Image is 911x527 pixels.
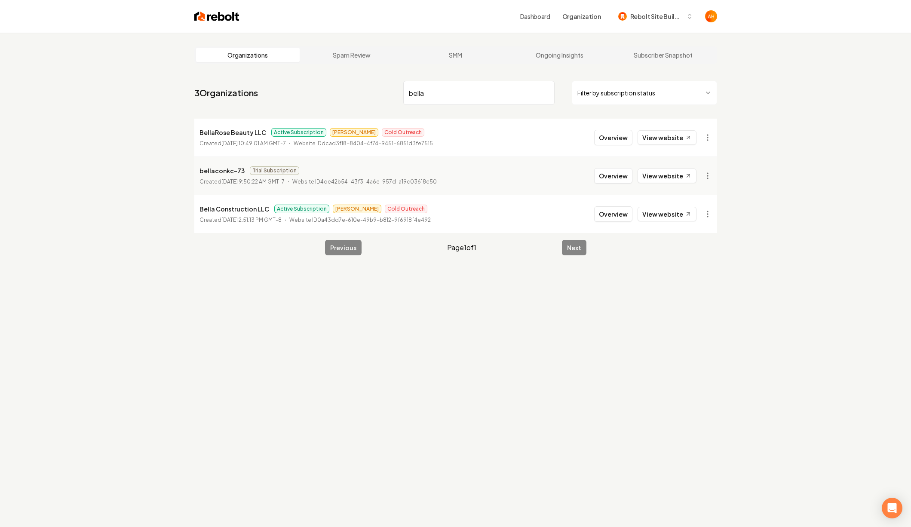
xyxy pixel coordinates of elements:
span: Active Subscription [274,205,329,213]
p: Created [199,216,282,224]
a: View website [638,169,696,183]
a: View website [638,130,696,145]
p: Bella Construction LLC [199,204,269,214]
span: Active Subscription [271,128,326,137]
time: [DATE] 9:50:22 AM GMT-7 [221,178,285,185]
p: Website ID 4de42b54-43f3-4a6e-957d-a19c03618c50 [292,178,437,186]
time: [DATE] 2:51:13 PM GMT-8 [221,217,282,223]
img: Anthony Hurgoi [705,10,717,22]
a: SMM [404,48,508,62]
button: Open user button [705,10,717,22]
div: Open Intercom Messenger [882,498,902,518]
img: Rebolt Logo [194,10,239,22]
input: Search by name or ID [403,81,555,105]
span: [PERSON_NAME] [333,205,381,213]
a: Spam Review [300,48,404,62]
span: Cold Outreach [382,128,424,137]
a: Dashboard [520,12,550,21]
button: Overview [594,168,632,184]
a: Subscriber Snapshot [611,48,715,62]
button: Organization [557,9,606,24]
span: [PERSON_NAME] [330,128,378,137]
p: Created [199,178,285,186]
p: bellaconkc-73 [199,165,245,176]
img: Rebolt Site Builder [618,12,627,21]
span: Rebolt Site Builder [630,12,683,21]
span: Page 1 of 1 [447,242,476,253]
p: Website ID 0a43dd7e-610e-49b9-b812-9f6918f4e492 [289,216,431,224]
button: Overview [594,130,632,145]
a: Organizations [196,48,300,62]
a: Ongoing Insights [507,48,611,62]
p: Created [199,139,286,148]
p: BellaRose Beauty LLC [199,127,266,138]
button: Overview [594,206,632,222]
time: [DATE] 10:49:01 AM GMT-7 [221,140,286,147]
span: Cold Outreach [385,205,427,213]
a: 3Organizations [194,87,258,99]
p: Website ID dcad3f18-8404-4f74-9451-6851d3fe7515 [294,139,433,148]
a: View website [638,207,696,221]
span: Trial Subscription [250,166,299,175]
